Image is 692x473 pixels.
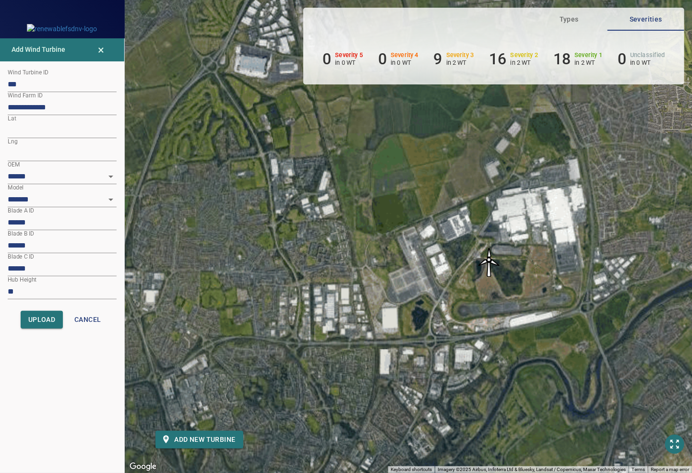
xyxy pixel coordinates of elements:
[155,431,243,449] button: Add new turbine
[575,52,603,59] h6: Severity 1
[434,50,442,68] h6: 9
[322,50,363,68] li: Severity 5
[553,50,602,68] li: Severity 1
[475,248,503,277] img: windFarmIconHighlighted.svg
[322,50,331,68] h6: 0
[511,59,538,66] p: in 2 WT
[391,466,432,473] button: Keyboard shortcuts
[378,50,387,68] h6: 0
[127,461,159,473] img: Google
[489,50,506,68] h6: 16
[391,59,418,66] p: in 0 WT
[446,52,474,59] h6: Severity 3
[613,13,679,25] span: Severities
[651,467,689,472] a: Report a map error
[630,52,665,59] h6: Unclassified
[391,52,418,59] h6: Severity 4
[127,461,159,473] a: Open this area in Google Maps (opens a new window)
[163,434,236,446] span: Add new turbine
[553,50,571,68] h6: 18
[575,59,603,66] p: in 2 WT
[618,50,626,68] h6: 0
[27,24,97,34] img: renewablefsdnv-logo
[630,59,665,66] p: in 0 WT
[335,59,363,66] p: in 0 WT
[335,52,363,59] h6: Severity 5
[511,52,538,59] h6: Severity 2
[489,50,538,68] li: Severity 2
[537,13,602,25] span: Types
[618,50,665,68] li: Severity Unclassified
[438,467,626,472] span: Imagery ©2025 Airbus, Infoterra Ltd & Bluesky, Landsat / Copernicus, Maxar Technologies
[446,59,474,66] p: in 2 WT
[632,467,645,472] a: Terms (opens in new tab)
